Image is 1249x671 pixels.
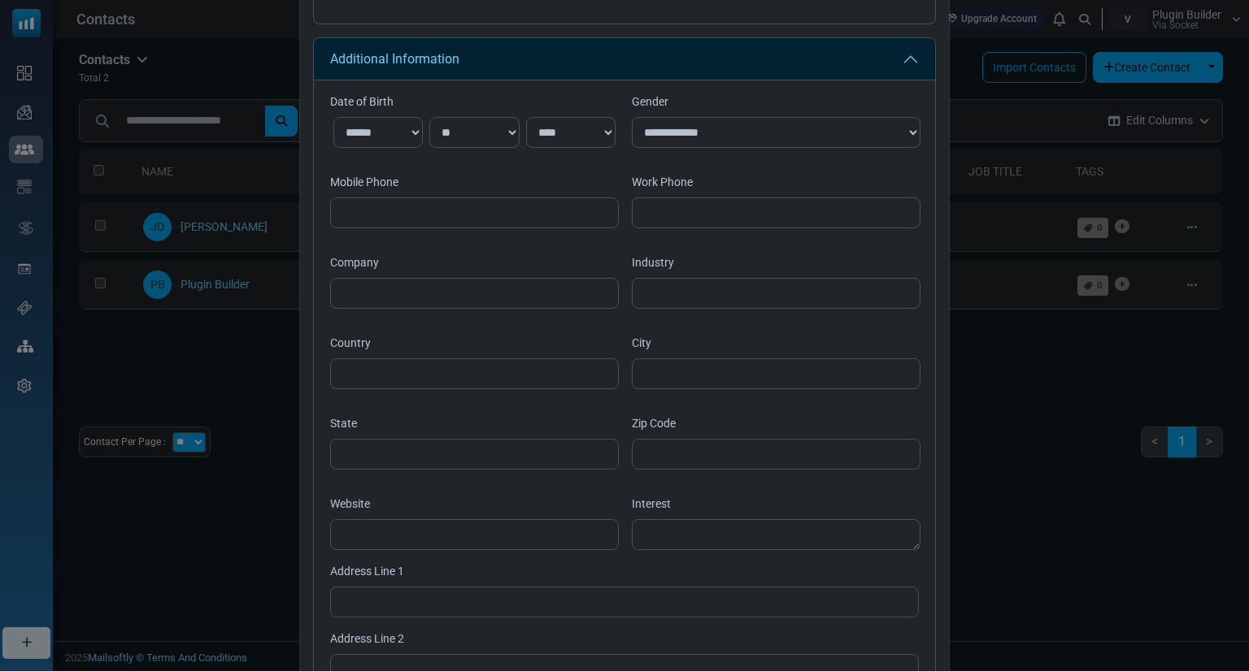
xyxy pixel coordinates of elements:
[632,174,693,191] label: Work Phone
[632,496,671,513] label: Interest
[330,563,404,580] label: Address Line 1
[330,415,357,432] label: State
[330,174,398,191] label: Mobile Phone
[330,335,371,352] label: Country
[632,93,668,110] label: Gender
[330,93,394,110] label: Date of Birth
[330,496,370,513] label: Website
[632,335,651,352] label: City
[632,254,674,271] label: Industry
[632,415,676,432] label: Zip Code
[330,630,404,647] label: Address Line 2
[314,38,935,80] button: Additional Information
[330,254,379,271] label: Company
